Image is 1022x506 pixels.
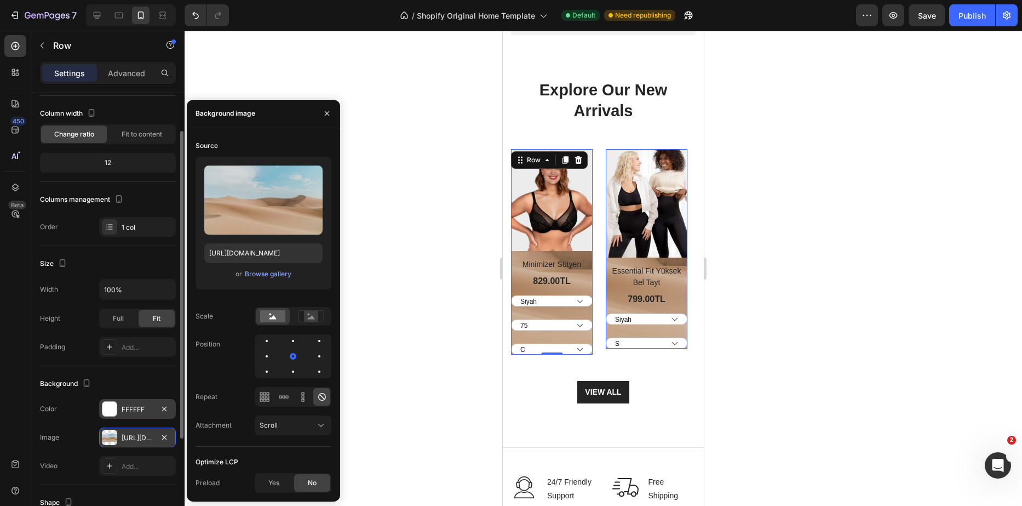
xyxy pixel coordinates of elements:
span: Fit [153,314,160,323]
div: Order [40,222,58,232]
div: Publish [958,10,986,21]
button: 7 [4,4,82,26]
span: Fit to content [122,129,162,139]
div: Add... [122,343,173,353]
div: Columns management [40,192,125,207]
span: Default [572,10,595,20]
p: 7 [72,9,77,22]
div: [URL][DOMAIN_NAME] [122,433,153,443]
div: Column width [40,106,98,121]
input: https://example.com/image.jpg [204,243,323,263]
div: Color [40,404,57,414]
div: Attachment [196,420,232,430]
span: Save [918,11,936,20]
div: 1 col [122,223,173,232]
span: Need republishing [615,10,671,20]
div: Size [40,257,69,271]
button: Scroll [255,416,331,435]
span: Scroll [260,421,278,429]
span: Yes [268,478,279,488]
button: Save [909,4,945,26]
span: or [236,268,242,281]
div: Beta [8,201,26,209]
span: / [412,10,415,21]
div: Video [40,461,58,471]
div: 12 [42,155,174,170]
input: Auto [100,280,175,299]
span: No [308,478,317,488]
p: Row [53,39,146,52]
p: Advanced [108,67,145,79]
span: 2 [1007,436,1016,445]
span: Change ratio [54,129,94,139]
span: Shopify Original Home Template [417,10,535,21]
div: Padding [40,342,65,352]
div: Background image [196,109,255,118]
div: Optimize LCP [196,457,238,467]
span: Full [113,314,124,323]
button: Publish [949,4,995,26]
div: Undo/Redo [185,4,229,26]
div: Browse gallery [245,269,291,279]
iframe: Intercom live chat [985,452,1011,479]
div: Image [40,433,59,442]
div: Source [196,141,218,151]
div: Repeat [196,392,217,402]
iframe: Design area [503,31,704,506]
div: Width [40,285,58,294]
p: Free Shipping over $60 [146,445,192,486]
div: FFFFFF [122,405,153,414]
div: Position [196,339,220,349]
p: Settings [54,67,85,79]
button: Browse gallery [244,269,292,280]
div: Height [40,314,60,323]
img: preview-image [204,166,323,235]
div: Add... [122,462,173,471]
div: 450 [10,117,26,126]
div: Preload [196,478,220,488]
div: Background [40,377,93,391]
div: Scale [196,311,213,321]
